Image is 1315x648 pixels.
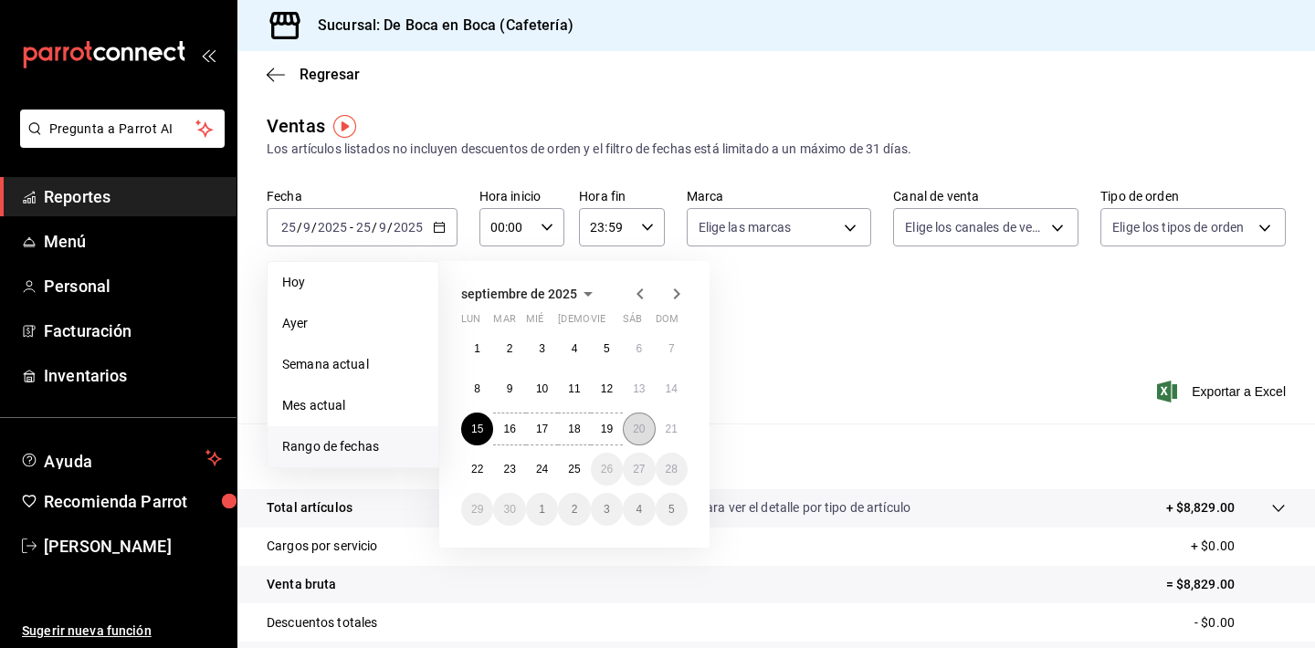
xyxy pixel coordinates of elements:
[1166,498,1235,517] p: + $8,829.00
[267,112,325,140] div: Ventas
[568,423,580,435] abbr: 18 de septiembre de 2025
[267,140,1286,159] div: Los artículos listados no incluyen descuentos de orden y el filtro de fechas está limitado a un m...
[267,66,360,83] button: Regresar
[656,413,688,445] button: 21 de septiembre de 2025
[656,493,688,526] button: 5 de octubre de 2025
[317,220,348,235] input: ----
[1161,381,1286,402] span: Exportar a Excel
[668,503,675,516] abbr: 5 de octubre de 2025
[572,503,578,516] abbr: 2 de octubre de 2025
[44,534,222,559] span: [PERSON_NAME]
[282,314,424,333] span: Ayer
[604,342,610,355] abbr: 5 de septiembre de 2025
[558,332,590,365] button: 4 de septiembre de 2025
[633,382,645,395] abbr: 13 de septiembre de 2025
[44,363,222,388] span: Inventarios
[636,503,642,516] abbr: 4 de octubre de 2025
[493,313,515,332] abbr: martes
[282,396,424,415] span: Mes actual
[493,332,525,365] button: 2 de septiembre de 2025
[656,332,688,365] button: 7 de septiembre de 2025
[44,184,222,209] span: Reportes
[503,463,515,476] abbr: 23 de septiembre de 2025
[1100,190,1286,203] label: Tipo de orden
[539,503,545,516] abbr: 1 de octubre de 2025
[526,493,558,526] button: 1 de octubre de 2025
[591,313,605,332] abbr: viernes
[267,445,1286,467] p: Resumen
[601,463,613,476] abbr: 26 de septiembre de 2025
[297,220,302,235] span: /
[461,372,493,405] button: 8 de septiembre de 2025
[300,66,360,83] span: Regresar
[558,372,590,405] button: 11 de septiembre de 2025
[526,372,558,405] button: 10 de septiembre de 2025
[623,493,655,526] button: 4 de octubre de 2025
[623,332,655,365] button: 6 de septiembre de 2025
[558,313,666,332] abbr: jueves
[49,120,196,139] span: Pregunta a Parrot AI
[461,413,493,445] button: 15 de septiembre de 2025
[267,613,377,632] p: Descuentos totales
[591,493,623,526] button: 3 de octubre de 2025
[267,575,336,594] p: Venta bruta
[280,220,297,235] input: --
[591,372,623,405] button: 12 de septiembre de 2025
[668,342,675,355] abbr: 7 de septiembre de 2025
[471,423,483,435] abbr: 15 de septiembre de 2025
[591,332,623,365] button: 5 de septiembre de 2025
[378,220,387,235] input: --
[461,493,493,526] button: 29 de septiembre de 2025
[1112,218,1244,236] span: Elige los tipos de orden
[568,382,580,395] abbr: 11 de septiembre de 2025
[201,47,216,62] button: open_drawer_menu
[461,332,493,365] button: 1 de septiembre de 2025
[905,218,1045,236] span: Elige los canales de venta
[572,342,578,355] abbr: 4 de septiembre de 2025
[558,493,590,526] button: 2 de octubre de 2025
[44,489,222,514] span: Recomienda Parrot
[526,413,558,445] button: 17 de septiembre de 2025
[44,319,222,343] span: Facturación
[579,190,664,203] label: Hora fin
[302,220,311,235] input: --
[536,382,548,395] abbr: 10 de septiembre de 2025
[461,313,480,332] abbr: lunes
[44,274,222,298] span: Personal
[507,342,513,355] abbr: 2 de septiembre de 2025
[623,313,642,332] abbr: sábado
[666,463,678,476] abbr: 28 de septiembre de 2025
[282,437,424,456] span: Rango de fechas
[350,220,353,235] span: -
[22,622,222,641] span: Sugerir nueva función
[267,190,458,203] label: Fecha
[656,372,688,405] button: 14 de septiembre de 2025
[623,413,655,445] button: 20 de septiembre de 2025
[633,423,645,435] abbr: 20 de septiembre de 2025
[282,355,424,374] span: Semana actual
[333,115,356,138] img: Tooltip marker
[1191,537,1286,556] p: + $0.00
[633,463,645,476] abbr: 27 de septiembre de 2025
[539,342,545,355] abbr: 3 de septiembre de 2025
[493,493,525,526] button: 30 de septiembre de 2025
[503,503,515,516] abbr: 30 de septiembre de 2025
[461,453,493,486] button: 22 de septiembre de 2025
[471,503,483,516] abbr: 29 de septiembre de 2025
[687,190,872,203] label: Marca
[666,382,678,395] abbr: 14 de septiembre de 2025
[601,382,613,395] abbr: 12 de septiembre de 2025
[536,463,548,476] abbr: 24 de septiembre de 2025
[591,413,623,445] button: 19 de septiembre de 2025
[526,313,543,332] abbr: miércoles
[1166,575,1286,594] p: = $8,829.00
[493,453,525,486] button: 23 de septiembre de 2025
[355,220,372,235] input: --
[893,190,1078,203] label: Canal de venta
[13,132,225,152] a: Pregunta a Parrot AI
[44,229,222,254] span: Menú
[303,15,573,37] h3: Sucursal: De Boca en Boca (Cafetería)
[536,423,548,435] abbr: 17 de septiembre de 2025
[623,453,655,486] button: 27 de septiembre de 2025
[558,453,590,486] button: 25 de septiembre de 2025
